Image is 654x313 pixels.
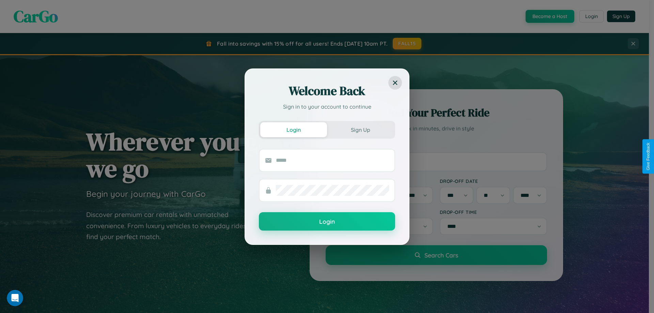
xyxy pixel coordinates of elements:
[260,122,327,137] button: Login
[259,103,395,111] p: Sign in to your account to continue
[7,290,23,306] iframe: Intercom live chat
[327,122,394,137] button: Sign Up
[646,143,651,170] div: Give Feedback
[259,83,395,99] h2: Welcome Back
[259,212,395,231] button: Login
